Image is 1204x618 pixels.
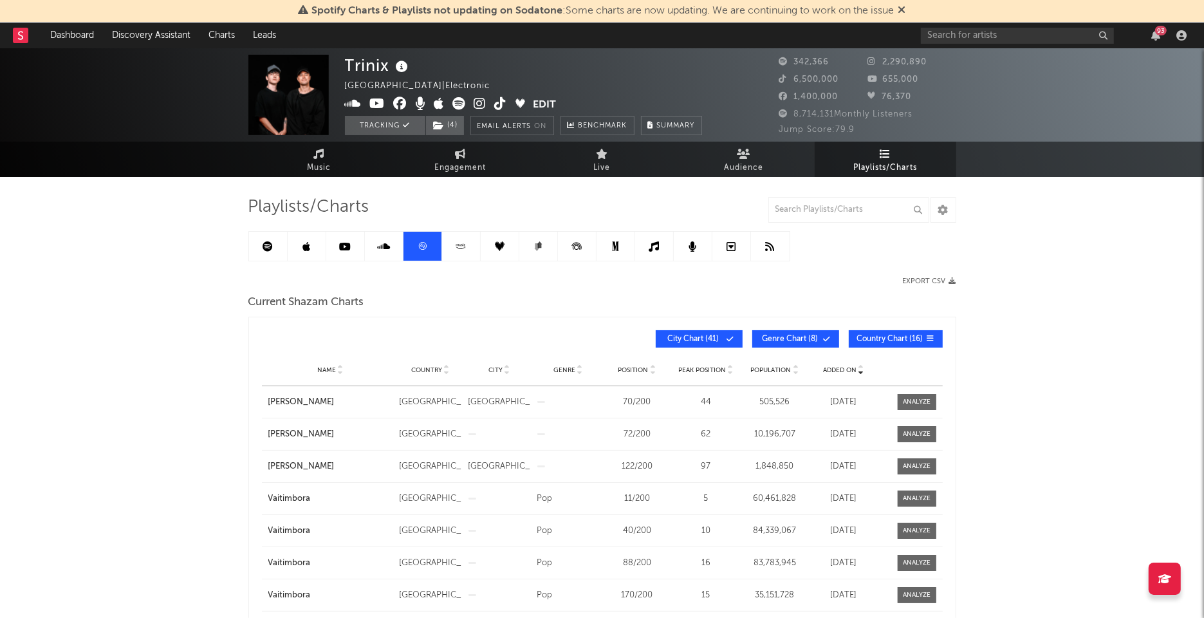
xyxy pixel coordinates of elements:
div: [DATE] [813,557,875,570]
div: [GEOGRAPHIC_DATA] [468,396,531,409]
span: Audience [724,160,763,176]
div: [GEOGRAPHIC_DATA] [468,460,531,473]
div: Trinix [345,55,412,76]
a: Benchmark [560,116,634,135]
button: City Chart(41) [656,330,743,348]
span: Playlists/Charts [853,160,917,176]
span: 342,366 [779,58,829,66]
button: Summary [641,116,702,135]
span: Spotify Charts & Playlists not updating on Sodatone [312,6,563,16]
div: [DATE] [813,460,875,473]
div: 40 / 200 [606,525,669,538]
button: 93 [1151,30,1160,41]
em: On [535,123,547,130]
div: [DATE] [813,428,875,441]
div: Vaitimbora [268,492,393,505]
span: : Some charts are now updating. We are continuing to work on the issue [312,6,894,16]
div: 5 [675,492,737,505]
div: 70 / 200 [606,396,669,409]
div: [GEOGRAPHIC_DATA] [400,492,462,505]
span: 1,400,000 [779,93,838,101]
span: Population [751,366,792,374]
a: Discovery Assistant [103,23,199,48]
div: 72 / 200 [606,428,669,441]
input: Search Playlists/Charts [768,197,929,223]
span: Music [307,160,331,176]
button: Country Chart(16) [849,330,943,348]
div: Pop [537,557,600,570]
div: [GEOGRAPHIC_DATA] [400,396,462,409]
a: Dashboard [41,23,103,48]
div: [PERSON_NAME] [268,428,393,441]
div: 35,151,728 [744,589,806,602]
span: Name [317,366,336,374]
div: 93 [1155,26,1167,35]
div: 97 [675,460,737,473]
span: Position [618,366,649,374]
div: [GEOGRAPHIC_DATA] [400,460,462,473]
span: 76,370 [867,93,911,101]
div: [DATE] [813,492,875,505]
a: Music [248,142,390,177]
a: Leads [244,23,285,48]
a: [PERSON_NAME] [268,396,393,409]
span: Genre Chart ( 8 ) [761,335,820,343]
div: 83,783,945 [744,557,806,570]
a: Live [532,142,673,177]
div: [DATE] [813,589,875,602]
div: [GEOGRAPHIC_DATA] | Electronic [345,79,505,94]
div: 505,526 [744,396,806,409]
a: Vaitimbora [268,525,393,538]
span: Country Chart ( 16 ) [857,335,923,343]
div: 60,461,828 [744,492,806,505]
div: 84,339,067 [744,525,806,538]
div: 88 / 200 [606,557,669,570]
a: Charts [199,23,244,48]
span: Summary [657,122,695,129]
div: 10 [675,525,737,538]
a: [PERSON_NAME] [268,460,393,473]
button: Export CSV [903,277,956,285]
div: [DATE] [813,525,875,538]
div: Pop [537,492,600,505]
span: ( 4 ) [425,116,465,135]
a: Audience [673,142,815,177]
div: [GEOGRAPHIC_DATA] [400,589,462,602]
div: 1,848,850 [744,460,806,473]
span: 6,500,000 [779,75,839,84]
button: Email AlertsOn [470,116,554,135]
div: 11 / 200 [606,492,669,505]
span: Current Shazam Charts [248,295,364,310]
div: 15 [675,589,737,602]
span: Peak Position [678,366,726,374]
span: Playlists/Charts [248,200,369,215]
span: Country [411,366,442,374]
button: Edit [533,97,557,113]
div: 44 [675,396,737,409]
input: Search for artists [921,28,1114,44]
span: 655,000 [867,75,918,84]
div: 16 [675,557,737,570]
a: Vaitimbora [268,589,393,602]
div: [DATE] [813,396,875,409]
span: Genre [553,366,575,374]
span: 2,290,890 [867,58,927,66]
div: 122 / 200 [606,460,669,473]
span: Jump Score: 79.9 [779,126,855,134]
div: 10,196,707 [744,428,806,441]
span: Dismiss [898,6,906,16]
div: 170 / 200 [606,589,669,602]
a: Vaitimbora [268,557,393,570]
button: Genre Chart(8) [752,330,839,348]
span: City Chart ( 41 ) [664,335,723,343]
button: Tracking [345,116,425,135]
span: Live [594,160,611,176]
span: Added On [823,366,857,374]
a: Playlists/Charts [815,142,956,177]
div: 62 [675,428,737,441]
span: Benchmark [579,118,627,134]
div: Pop [537,589,600,602]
